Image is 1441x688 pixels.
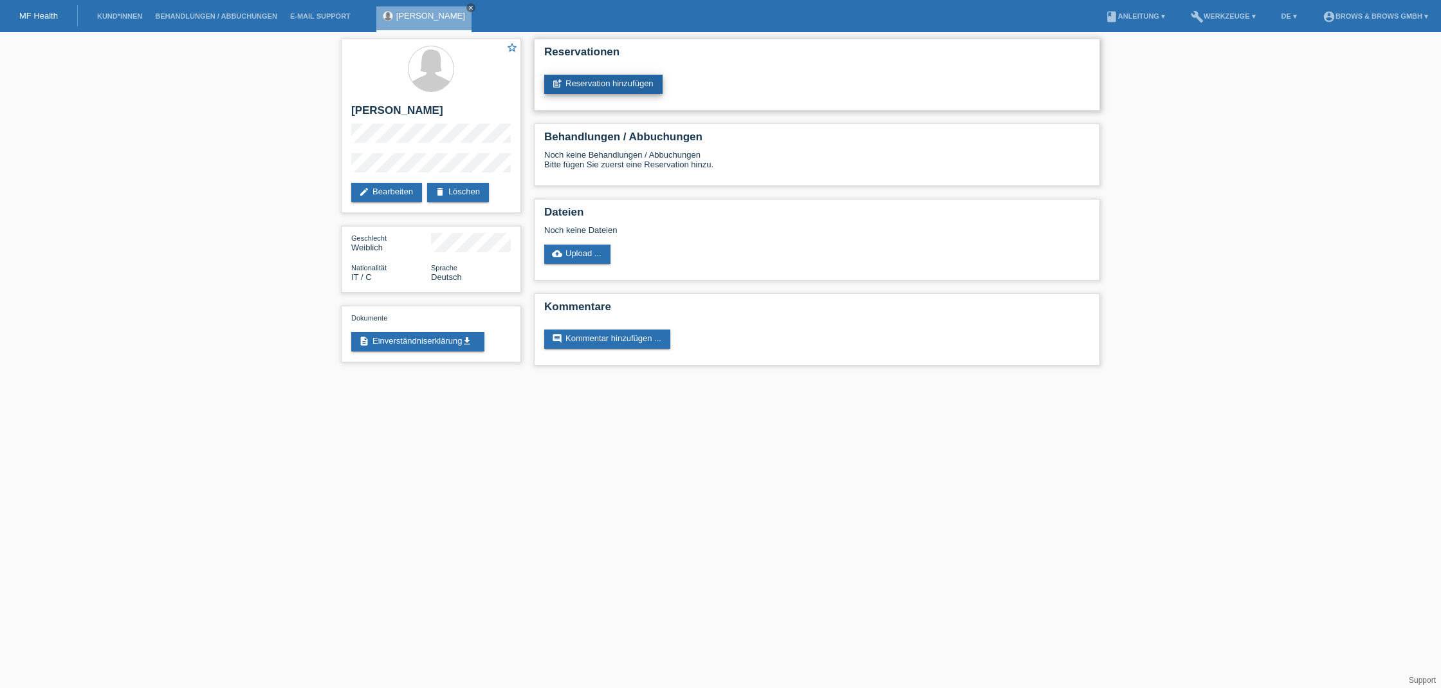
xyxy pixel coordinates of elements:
[544,131,1090,150] h2: Behandlungen / Abbuchungen
[351,233,431,252] div: Weiblich
[544,150,1090,179] div: Noch keine Behandlungen / Abbuchungen Bitte fügen Sie zuerst eine Reservation hinzu.
[351,332,484,351] a: descriptionEinverständniserklärungget_app
[506,42,518,53] i: star_border
[552,248,562,259] i: cloud_upload
[544,75,663,94] a: post_addReservation hinzufügen
[544,206,1090,225] h2: Dateien
[544,301,1090,320] h2: Kommentare
[359,336,369,346] i: description
[19,11,58,21] a: MF Health
[351,314,387,322] span: Dokumente
[1323,10,1335,23] i: account_circle
[1191,10,1204,23] i: build
[544,46,1090,65] h2: Reservationen
[552,79,562,89] i: post_add
[552,333,562,344] i: comment
[544,330,670,349] a: commentKommentar hinzufügen ...
[544,225,937,235] div: Noch keine Dateien
[506,42,518,55] a: star_border
[466,3,475,12] a: close
[435,187,445,197] i: delete
[149,12,284,20] a: Behandlungen / Abbuchungen
[544,245,610,264] a: cloud_uploadUpload ...
[1409,676,1436,685] a: Support
[1316,12,1435,20] a: account_circleBrows & Brows GmbH ▾
[431,264,457,272] span: Sprache
[351,272,372,282] span: Italien / C / 23.05.2002
[431,272,462,282] span: Deutsch
[462,336,472,346] i: get_app
[359,187,369,197] i: edit
[284,12,357,20] a: E-Mail Support
[91,12,149,20] a: Kund*innen
[1275,12,1303,20] a: DE ▾
[1105,10,1118,23] i: book
[1184,12,1262,20] a: buildWerkzeuge ▾
[1099,12,1171,20] a: bookAnleitung ▾
[351,104,511,124] h2: [PERSON_NAME]
[351,183,422,202] a: editBearbeiten
[351,264,387,272] span: Nationalität
[427,183,489,202] a: deleteLöschen
[351,234,387,242] span: Geschlecht
[468,5,474,11] i: close
[396,11,465,21] a: [PERSON_NAME]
